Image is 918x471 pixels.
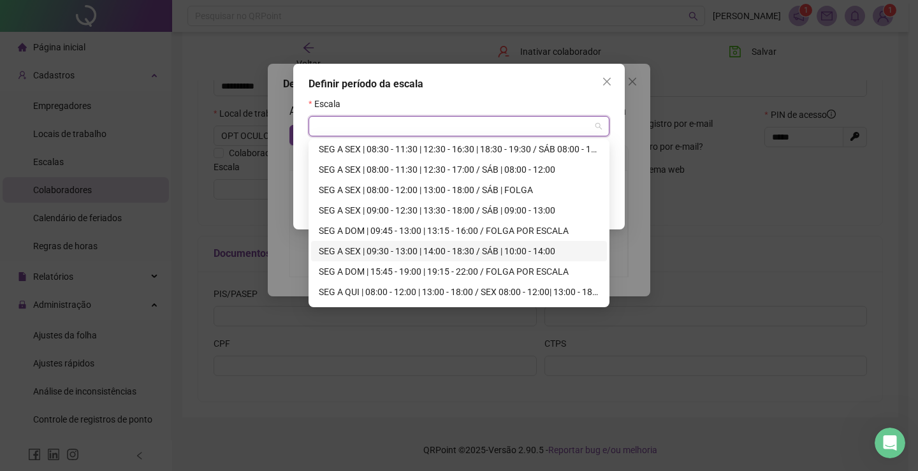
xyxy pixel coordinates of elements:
div: SEG A SEX | 09:00 - 12:00 | 13:00 - 18:30 / SÁB | 09:00 - 12:00 | 13:00 - 15:00 [311,302,607,322]
span: close [602,76,612,87]
div: SEG A SEX | 08:30 - 11:30 | 12:30 - 16:30 | 18:30 - 19:30 / SÁB 08:00 - 12:00 [319,142,599,156]
div: SEG A DOM | 09:45 - 13:00 | 13:15 - 16:00 / FOLGA POR ESCALA [311,221,607,241]
button: Close [597,71,617,92]
div: SEG A DOM | 15:45 - 19:00 | 19:15 - 22:00 / FOLGA POR ESCALA [311,261,607,282]
iframe: Intercom live chat [875,428,905,458]
div: SEG A SEX | 09:00 - 12:30 | 13:30 - 18:00 / SÁB | 09:00 - 13:00 [311,200,607,221]
div: SEG A DOM | 15:45 - 19:00 | 19:15 - 22:00 / FOLGA POR ESCALA [319,264,599,279]
div: SEG A SEX | 09:30 - 13:00 | 14:00 - 18:30 / SÁB | 10:00 - 14:00 [311,241,607,261]
div: SEG A SEX | 08:30 - 11:30 | 12:30 - 16:30 | 18:30 - 19:30 / SÁB 08:00 - 12:00 [311,139,607,159]
label: Escala [309,97,349,111]
div: SEG A SEX | 09:00 - 12:30 | 13:30 - 18:00 / SÁB | 09:00 - 13:00 [319,203,599,217]
div: SEG A SEX | 09:30 - 13:00 | 14:00 - 18:30 / SÁB | 10:00 - 14:00 [319,244,599,258]
div: SEG A QUI | 08:00 - 12:00 | 13:00 - 18:00 / SEX 08:00 - 12:00| 13:00 - 18:00 / SÁB | FOLGA [311,282,607,302]
div: SEG A QUI | 08:00 - 12:00 | 13:00 - 18:00 / SEX 08:00 - 12:00| 13:00 - 18:00 / SÁB | FOLGA [319,285,599,299]
div: SEG A SEX | 08:00 - 12:00 | 13:00 - 18:00 / SÁB | FOLGA [311,180,607,200]
div: Definir período da escala [309,76,609,92]
div: SEG A SEX | 08:00 - 11:30 | 12:30 - 17:00 / SÁB | 08:00 - 12:00 [311,159,607,180]
div: SEG A SEX | 08:00 - 12:00 | 13:00 - 18:00 / SÁB | FOLGA [319,183,599,197]
div: SEG A DOM | 09:45 - 13:00 | 13:15 - 16:00 / FOLGA POR ESCALA [319,224,599,238]
div: SEG A SEX | 08:00 - 11:30 | 12:30 - 17:00 / SÁB | 08:00 - 12:00 [319,163,599,177]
